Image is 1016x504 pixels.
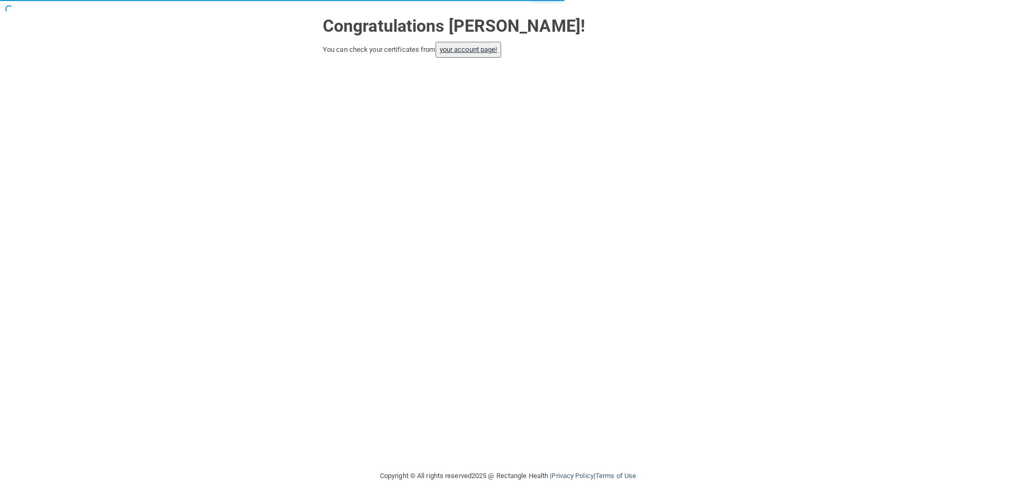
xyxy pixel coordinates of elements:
[315,459,701,493] div: Copyright © All rights reserved 2025 @ Rectangle Health | |
[323,16,585,36] strong: Congratulations [PERSON_NAME]!
[436,42,502,58] button: your account page!
[551,472,593,480] a: Privacy Policy
[323,42,693,58] div: You can check your certificates from
[595,472,636,480] a: Terms of Use
[440,45,497,53] a: your account page!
